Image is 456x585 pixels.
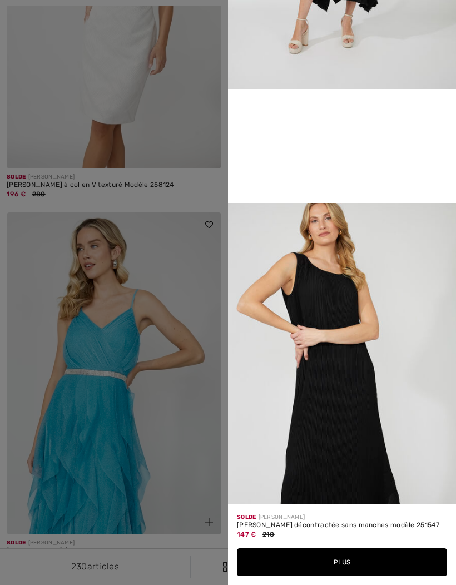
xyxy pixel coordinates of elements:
div: [PERSON_NAME] [237,513,447,522]
img: Robe décontractée sans manches modèle 251547 [228,203,456,545]
button: Plus [237,548,447,576]
span: 147 € [237,531,256,538]
video: Your browser does not support the video tag. [228,89,456,203]
span: Solde [237,514,256,520]
div: [PERSON_NAME] décontractée sans manches modèle 251547 [237,522,447,529]
span: 210 [262,531,275,538]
